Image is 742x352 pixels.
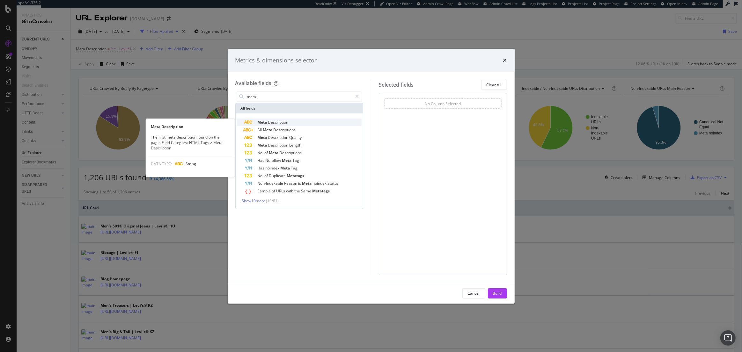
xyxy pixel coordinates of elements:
div: All fields [236,103,363,113]
span: of [265,150,269,155]
span: Quality [290,135,302,140]
span: noindex [266,165,281,171]
button: Clear All [481,80,507,90]
span: Meta [263,127,274,133]
span: Description [268,142,290,148]
span: All [258,127,263,133]
span: with [286,188,295,194]
div: No Column Selected [425,101,461,106]
div: Meta Description [146,124,234,129]
span: Meta [258,142,268,148]
span: Meta [281,165,291,171]
div: Cancel [468,291,480,296]
span: Description [268,135,290,140]
span: Sample [258,188,272,194]
span: Show 10 more [242,198,266,204]
span: noindex [313,181,328,186]
span: the [295,188,301,194]
span: Duplicate [269,173,287,178]
span: No. [258,173,265,178]
button: Cancel [462,288,485,298]
div: Selected fields [379,81,414,89]
span: Status [328,181,339,186]
span: Metatags [312,188,330,194]
span: Reason [284,181,298,186]
span: Meta [302,181,313,186]
div: modal [228,49,515,304]
div: Build [493,291,502,296]
div: times [503,56,507,65]
span: Metatags [287,173,305,178]
span: Same [301,188,312,194]
span: Meta [258,135,268,140]
button: Build [488,288,507,298]
span: Tag [291,165,298,171]
div: Available fields [235,80,272,87]
span: Length [290,142,302,148]
span: Meta [258,119,268,125]
div: Metrics & dimensions selector [235,56,317,65]
div: Clear All [487,82,502,88]
input: Search by field name [246,92,353,101]
span: Tag [293,158,299,163]
span: No. [258,150,265,155]
span: URLs [276,188,286,194]
div: Open Intercom Messenger [720,330,736,346]
span: Nofollow [266,158,282,163]
span: of [265,173,269,178]
span: Has [258,158,266,163]
span: is [298,181,302,186]
span: Meta [282,158,293,163]
span: Has [258,165,266,171]
span: Descriptions [280,150,302,155]
span: Non-Indexable [258,181,284,186]
span: Meta [269,150,280,155]
span: ( 10 / 81 ) [266,198,279,204]
span: Descriptions [274,127,296,133]
div: The first meta description found on the page. Field Category: HTML Tags > Meta Description [146,134,234,151]
span: of [272,188,276,194]
span: Description [268,119,289,125]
